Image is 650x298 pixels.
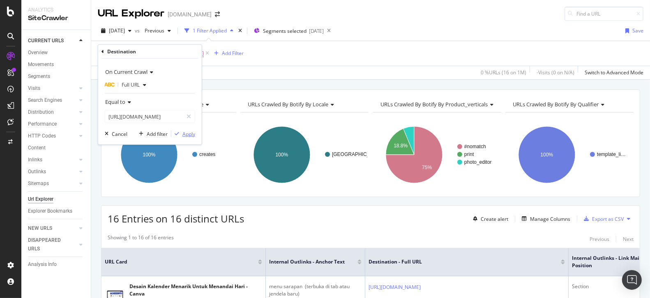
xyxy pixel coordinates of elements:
[112,130,127,137] div: Cancel
[623,236,634,243] div: Next
[98,24,135,37] button: [DATE]
[129,283,262,298] div: Desain Kalender Menarik Untuk Menandai Hari - Canva
[28,260,57,269] div: Analysis Info
[28,179,77,188] a: Sitemaps
[108,212,244,225] span: 16 Entries on 16 distinct URLs
[470,212,508,225] button: Create alert
[109,27,125,34] span: 2025 Aug. 3rd
[369,283,421,291] a: [URL][DOMAIN_NAME]
[28,14,84,23] div: SiteCrawler
[105,78,150,92] button: Full URL
[581,212,624,225] button: Export as CSV
[513,101,599,108] span: URLs Crawled By Botify By qualifier
[248,101,329,108] span: URLs Crawled By Botify By locale
[622,270,642,290] div: Open Intercom Messenger
[512,98,627,111] h4: URLs Crawled By Botify By qualifier
[147,130,168,137] div: Add filter
[168,10,212,18] div: [DOMAIN_NAME]
[101,130,127,138] button: Cancel
[28,224,77,233] a: NEW URLS
[28,108,54,117] div: Distribution
[28,37,64,45] div: CURRENT URLS
[275,152,288,158] text: 100%
[107,48,136,55] div: Destination
[105,98,125,105] span: Equal to
[98,7,164,21] div: URL Explorer
[380,101,488,108] span: URLs Crawled By Botify By product_verticals
[28,7,84,14] div: Analytics
[28,60,85,69] a: Movements
[28,96,77,105] a: Search Engines
[269,283,362,298] div: menu sarapan ⁠ (terbuka di tab atau jendela baru)
[28,207,72,215] div: Explorer Bookmarks
[199,151,215,157] text: creates
[590,236,609,243] div: Previous
[135,27,141,34] span: vs
[481,215,508,222] div: Create alert
[379,98,500,111] h4: URLs Crawled By Botify By product_verticals
[181,24,237,37] button: 1 Filter Applied
[28,96,62,105] div: Search Engines
[240,119,367,190] svg: A chart.
[369,258,549,266] span: Destination - Full URL
[105,258,256,266] span: URL Card
[28,120,77,128] a: Performance
[422,165,432,170] text: 75%
[28,195,53,204] div: Url Explorer
[143,152,156,158] text: 100%
[622,24,643,37] button: Save
[309,28,324,34] div: [DATE]
[108,119,235,190] svg: A chart.
[537,69,574,76] div: - Visits ( 0 on N/A )
[28,179,49,188] div: Sitemaps
[28,207,85,215] a: Explorer Bookmarks
[394,143,408,149] text: 18.8%
[28,224,52,233] div: NEW URLS
[464,144,486,149] text: #nomatch
[464,159,492,165] text: photo_editor
[28,84,40,93] div: Visits
[215,11,220,17] div: arrow-right-arrow-left
[28,72,50,81] div: Segments
[332,151,383,157] text: [GEOGRAPHIC_DATA]
[237,27,244,35] div: times
[211,48,244,58] button: Add Filter
[136,130,168,138] button: Add filter
[28,132,77,140] a: HTTP Codes
[28,260,85,269] a: Analysis Info
[28,84,77,93] a: Visits
[28,48,48,57] div: Overview
[464,151,474,157] text: print
[581,66,643,79] button: Switch to Advanced Mode
[632,27,643,34] div: Save
[592,215,624,222] div: Export as CSV
[519,214,570,224] button: Manage Columns
[193,27,227,34] div: 1 Filter Applied
[28,156,77,164] a: Inlinks
[28,144,85,152] a: Content
[28,167,46,176] div: Outlinks
[263,28,307,34] span: Segments selected
[530,215,570,222] div: Manage Columns
[565,7,643,21] input: Find a URL
[122,81,140,88] span: Full URL
[505,119,632,190] svg: A chart.
[108,234,174,244] div: Showing 1 to 16 of 16 entries
[251,24,324,37] button: Segments selected[DATE]
[28,120,57,128] div: Performance
[28,48,85,57] a: Overview
[590,234,609,244] button: Previous
[28,60,54,69] div: Movements
[373,119,500,190] svg: A chart.
[540,152,553,158] text: 100%
[28,132,56,140] div: HTTP Codes
[269,258,345,266] span: Internal Outlinks - Anchor Text
[141,24,174,37] button: Previous
[597,151,626,157] text: template_li…
[28,195,85,204] a: Url Explorer
[28,72,85,81] a: Segments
